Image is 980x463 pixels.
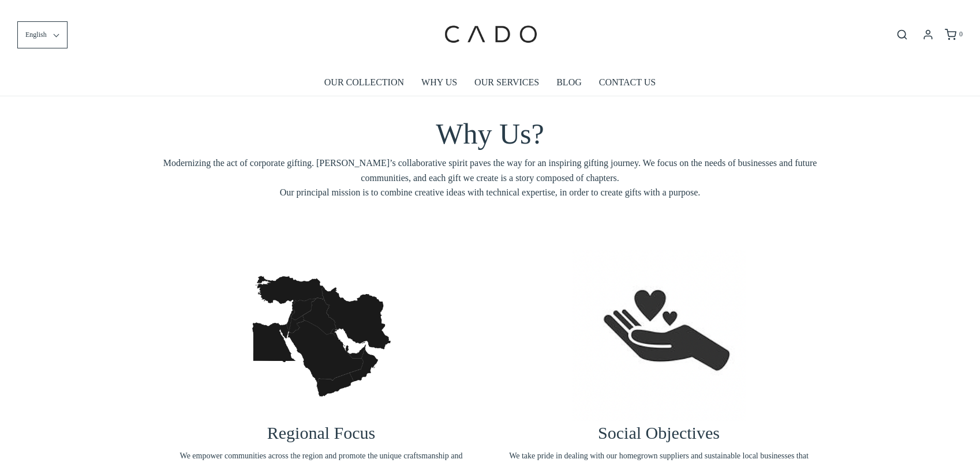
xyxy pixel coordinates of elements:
button: Open search bar [892,28,912,41]
span: Social Objectives [598,423,720,442]
a: OUR SERVICES [474,69,539,96]
img: vecteezy_vectorillustrationoftheblackmapofmiddleeastonwhite_-1657197150892_1200x.jpg [235,250,408,423]
span: 0 [959,30,963,38]
img: screenshot-20220704-at-063057-1657197187002_1200x.png [573,250,746,421]
span: English [25,29,47,40]
a: OUR COLLECTION [324,69,404,96]
a: WHY US [421,69,457,96]
span: Why Us? [436,118,544,150]
a: BLOG [556,69,582,96]
span: Modernizing the act of corporate gifting. [PERSON_NAME]’s collaborative spirit paves the way for ... [161,156,819,200]
button: English [17,21,68,48]
a: CONTACT US [599,69,656,96]
img: cadogifting [441,9,539,61]
a: 0 [944,29,963,40]
span: Regional Focus [267,423,376,442]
